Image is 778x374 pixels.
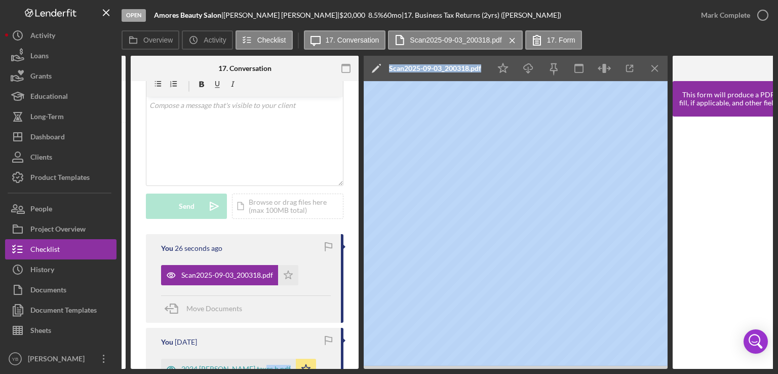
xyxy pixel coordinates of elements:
button: Overview [122,30,179,50]
button: People [5,199,116,219]
label: Checklist [257,36,286,44]
button: Activity [5,25,116,46]
div: 8.5 % [368,11,383,19]
b: Amores Beauty Salon [154,11,221,19]
label: 17. Form [547,36,575,44]
div: 60 mo [383,11,402,19]
button: Project Overview [5,219,116,239]
button: Educational [5,86,116,106]
div: Activity [30,25,55,48]
div: Grants [30,66,52,89]
label: Overview [143,36,173,44]
div: You [161,244,173,252]
label: 17. Conversation [326,36,379,44]
div: Mark Complete [701,5,750,25]
button: YB[PERSON_NAME] [5,349,116,369]
div: | 17. Business Tax Returns (2yrs) ([PERSON_NAME]) [402,11,561,19]
div: Clients [30,147,52,170]
div: Send [179,194,194,219]
button: Send [146,194,227,219]
button: Scan2025-09-03_200318.pdf [388,30,522,50]
div: Scan2025-09-03_200318.pdf [389,64,481,72]
button: Loans [5,46,116,66]
div: People [30,199,52,221]
button: Grants [5,66,116,86]
button: 17. Conversation [304,30,386,50]
button: Dashboard [5,127,116,147]
div: 2024 [PERSON_NAME] taxes b.pdf [181,365,291,373]
div: Loans [30,46,49,68]
button: 17. Form [525,30,582,50]
button: History [5,259,116,280]
span: $20,000 [339,11,365,19]
div: [PERSON_NAME] [25,349,91,371]
div: Product Templates [30,167,90,190]
div: Sheets [30,320,51,343]
div: Educational [30,86,68,109]
text: YB [12,356,19,362]
button: Sheets [5,320,116,341]
div: 17. Conversation [218,64,271,72]
button: Clients [5,147,116,167]
button: Documents [5,280,116,300]
label: Scan2025-09-03_200318.pdf [410,36,501,44]
div: [PERSON_NAME] [PERSON_NAME] | [223,11,339,19]
div: Project Overview [30,219,86,242]
span: Move Documents [186,304,242,313]
div: Open Intercom Messenger [744,329,768,354]
button: Move Documents [161,296,252,321]
time: 2025-09-04 00:58 [175,244,222,252]
div: Long-Term [30,106,64,129]
button: Activity [182,30,232,50]
button: Checklist [5,239,116,259]
button: Mark Complete [691,5,773,25]
div: Checklist [30,239,60,262]
div: Open [122,9,146,22]
div: History [30,259,54,282]
button: Product Templates [5,167,116,188]
button: Scan2025-09-03_200318.pdf [161,265,298,285]
div: Scan2025-09-03_200318.pdf [181,271,273,279]
button: Checklist [236,30,293,50]
label: Activity [204,36,226,44]
div: Documents [30,280,66,303]
div: Document Templates [30,300,97,323]
button: Document Templates [5,300,116,320]
button: Long-Term [5,106,116,127]
div: | [154,11,223,19]
time: 2025-09-02 16:17 [175,338,197,346]
div: Dashboard [30,127,65,149]
div: You [161,338,173,346]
